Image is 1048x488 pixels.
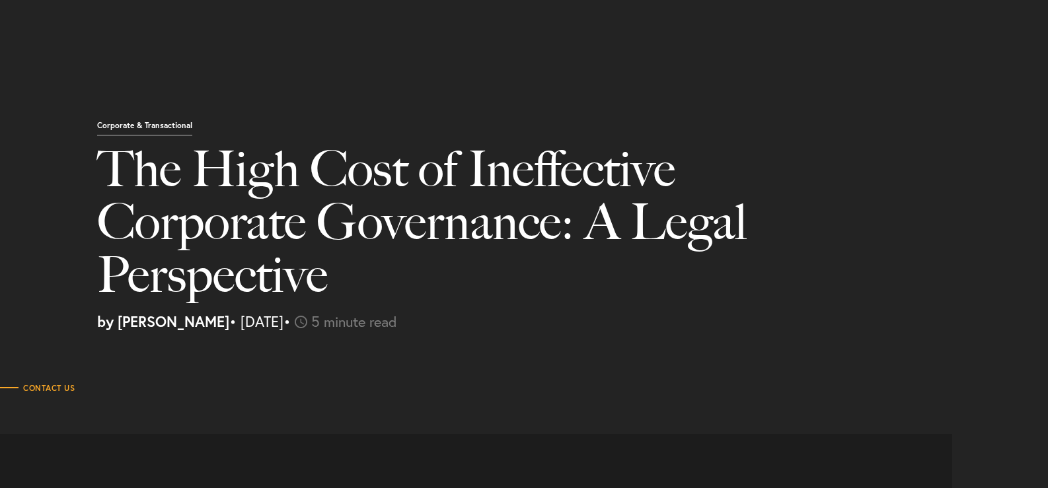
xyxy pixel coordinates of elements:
h1: The High Cost of Ineffective Corporate Governance: A Legal Perspective [97,143,756,314]
p: • [DATE] [97,314,1038,329]
span: 5 minute read [311,312,397,331]
strong: by [PERSON_NAME] [97,312,229,331]
img: icon-time-light.svg [295,316,307,328]
span: • [283,312,291,331]
p: Corporate & Transactional [97,122,192,136]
